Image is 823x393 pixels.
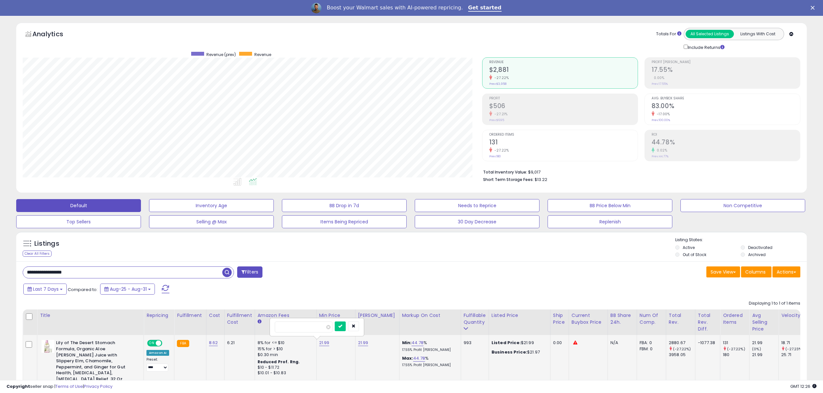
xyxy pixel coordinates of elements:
[640,312,663,326] div: Num of Comp.
[6,383,30,389] strong: Copyright
[741,266,771,277] button: Columns
[548,215,672,228] button: Replenish
[23,284,67,295] button: Last 7 Days
[358,312,397,319] div: [PERSON_NAME]
[640,346,661,352] div: FBM: 0
[149,199,274,212] button: Inventory Age
[683,245,695,250] label: Active
[258,319,261,325] small: Amazon Fees.
[6,384,112,390] div: seller snap | |
[41,340,54,353] img: 414KMbV6Q-L._SL40_.jpg
[781,340,807,346] div: 18.71
[33,286,59,292] span: Last 7 Days
[40,312,141,319] div: Title
[32,29,76,40] h5: Analytics
[686,30,734,38] button: All Selected Listings
[785,346,803,352] small: (-27.23%)
[489,61,638,64] span: Revenue
[489,66,638,75] h2: $2,881
[413,355,425,362] a: 44.78
[55,383,83,389] a: Terms of Use
[772,266,800,277] button: Actions
[237,266,262,278] button: Filters
[749,300,800,307] div: Displaying 1 to 1 of 1 items
[752,340,778,346] div: 21.99
[258,370,311,376] div: $10.01 - $10.83
[652,97,800,100] span: Avg. Buybox Share
[489,118,504,122] small: Prev: $695
[652,75,665,80] small: 0.00%
[34,239,59,248] h5: Listings
[680,199,805,212] button: Non Competitive
[698,312,717,332] div: Total Rev. Diff.
[415,199,539,212] button: Needs to Reprice
[669,340,695,346] div: 2880.67
[148,341,156,346] span: ON
[468,5,502,12] a: Get started
[811,6,817,10] div: Close
[553,312,566,326] div: Ship Price
[652,118,670,122] small: Prev: 100.00%
[68,286,98,293] span: Compared to:
[311,3,321,13] img: Profile image for Adrian
[227,312,252,326] div: Fulfillment Cost
[319,340,330,346] a: 21.99
[399,309,461,335] th: The percentage added to the cost of goods (COGS) that forms the calculator for Min & Max prices.
[572,312,605,326] div: Current Buybox Price
[464,340,484,346] div: 993
[149,215,274,228] button: Selling @ Max
[752,312,776,332] div: Avg Selling Price
[752,346,761,352] small: (0%)
[209,340,218,346] a: 8.62
[655,148,667,153] small: 0.02%
[411,340,423,346] a: 44.78
[706,266,740,277] button: Save View
[492,349,527,355] b: Business Price:
[492,340,521,346] b: Listed Price:
[489,102,638,111] h2: $506
[327,5,463,11] div: Boost your Walmart sales with AI-powered repricing.
[258,346,311,352] div: 15% for > $10
[254,52,271,57] span: Revenue
[669,312,692,326] div: Total Rev.
[483,168,796,175] li: $9,017
[146,357,169,372] div: Preset:
[492,349,545,355] div: $21.97
[748,245,772,250] label: Deactivated
[492,75,509,80] small: -27.22%
[790,383,817,389] span: 2025-09-9 12:26 GMT
[675,237,807,243] p: Listing States:
[652,82,668,86] small: Prev: 17.55%
[652,61,800,64] span: Profit [PERSON_NAME]
[683,252,706,257] label: Out of Stock
[402,340,456,352] div: %
[146,350,169,356] div: Amazon AI
[282,215,407,228] button: Items Being Repriced
[177,340,189,347] small: FBA
[483,169,527,175] b: Total Inventory Value:
[656,31,681,37] div: Totals For
[84,383,112,389] a: Privacy Policy
[402,312,458,319] div: Markup on Cost
[489,133,638,137] span: Ordered Items
[177,312,203,319] div: Fulfillment
[553,340,564,346] div: 0.00
[282,199,407,212] button: BB Drop in 7d
[402,340,412,346] b: Min:
[610,312,634,326] div: BB Share 24h.
[610,340,632,346] div: N/A
[489,97,638,100] span: Profit
[489,154,501,158] small: Prev: 180
[489,82,506,86] small: Prev: $3,958
[206,52,236,57] span: Revenue (prev)
[23,251,52,257] div: Clear All Filters
[492,148,509,153] small: -27.22%
[748,252,766,257] label: Archived
[698,340,715,346] div: -1077.38
[56,340,135,390] b: Lily of The Desert Stomach Formula, Organic Aloe [PERSON_NAME] Juice with Slippery Elm, Chamomile...
[669,352,695,358] div: 3958.05
[734,30,782,38] button: Listings With Cost
[548,199,672,212] button: BB Price Below Min
[673,346,691,352] small: (-27.22%)
[727,346,745,352] small: (-27.22%)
